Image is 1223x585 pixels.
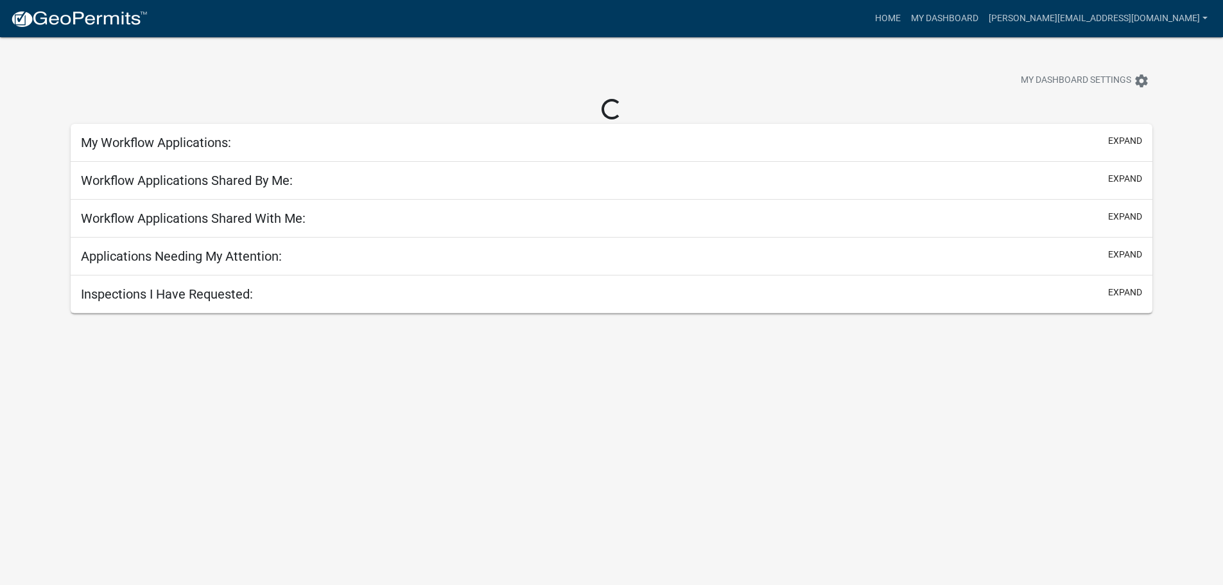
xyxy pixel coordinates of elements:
[81,286,253,302] h5: Inspections I Have Requested:
[81,211,306,226] h5: Workflow Applications Shared With Me:
[1021,73,1131,89] span: My Dashboard Settings
[870,6,906,31] a: Home
[1134,73,1149,89] i: settings
[1108,210,1142,223] button: expand
[1108,134,1142,148] button: expand
[81,173,293,188] h5: Workflow Applications Shared By Me:
[1108,248,1142,261] button: expand
[81,135,231,150] h5: My Workflow Applications:
[1108,286,1142,299] button: expand
[1010,68,1159,93] button: My Dashboard Settingssettings
[906,6,984,31] a: My Dashboard
[1108,172,1142,186] button: expand
[984,6,1213,31] a: [PERSON_NAME][EMAIL_ADDRESS][DOMAIN_NAME]
[81,249,282,264] h5: Applications Needing My Attention:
